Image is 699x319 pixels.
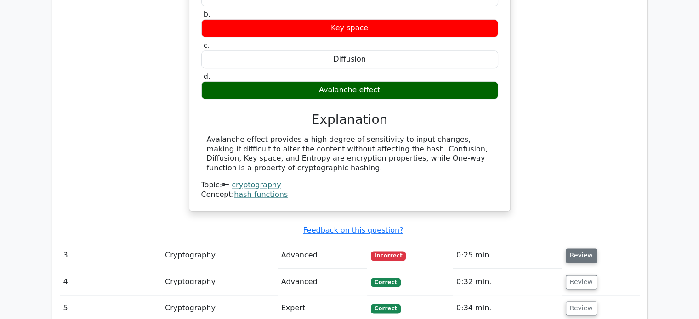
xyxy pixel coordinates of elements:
div: Avalanche effect provides a high degree of sensitivity to input changes, making it difficult to a... [207,135,493,173]
span: Correct [371,278,401,287]
div: Concept: [201,190,498,200]
td: 0:32 min. [453,269,562,295]
span: Correct [371,304,401,313]
span: c. [204,41,210,50]
div: Key space [201,19,498,37]
a: cryptography [232,180,281,189]
div: Topic: [201,180,498,190]
span: b. [204,10,210,18]
a: hash functions [234,190,288,199]
td: Advanced [278,242,367,269]
button: Review [566,248,597,263]
button: Review [566,275,597,289]
span: Incorrect [371,251,406,260]
button: Review [566,301,597,315]
td: 3 [60,242,162,269]
td: Cryptography [161,269,278,295]
td: Cryptography [161,242,278,269]
div: Diffusion [201,50,498,68]
div: Avalanche effect [201,81,498,99]
h3: Explanation [207,112,493,128]
a: Feedback on this question? [303,226,403,235]
td: 4 [60,269,162,295]
span: d. [204,72,210,81]
td: Advanced [278,269,367,295]
td: 0:25 min. [453,242,562,269]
